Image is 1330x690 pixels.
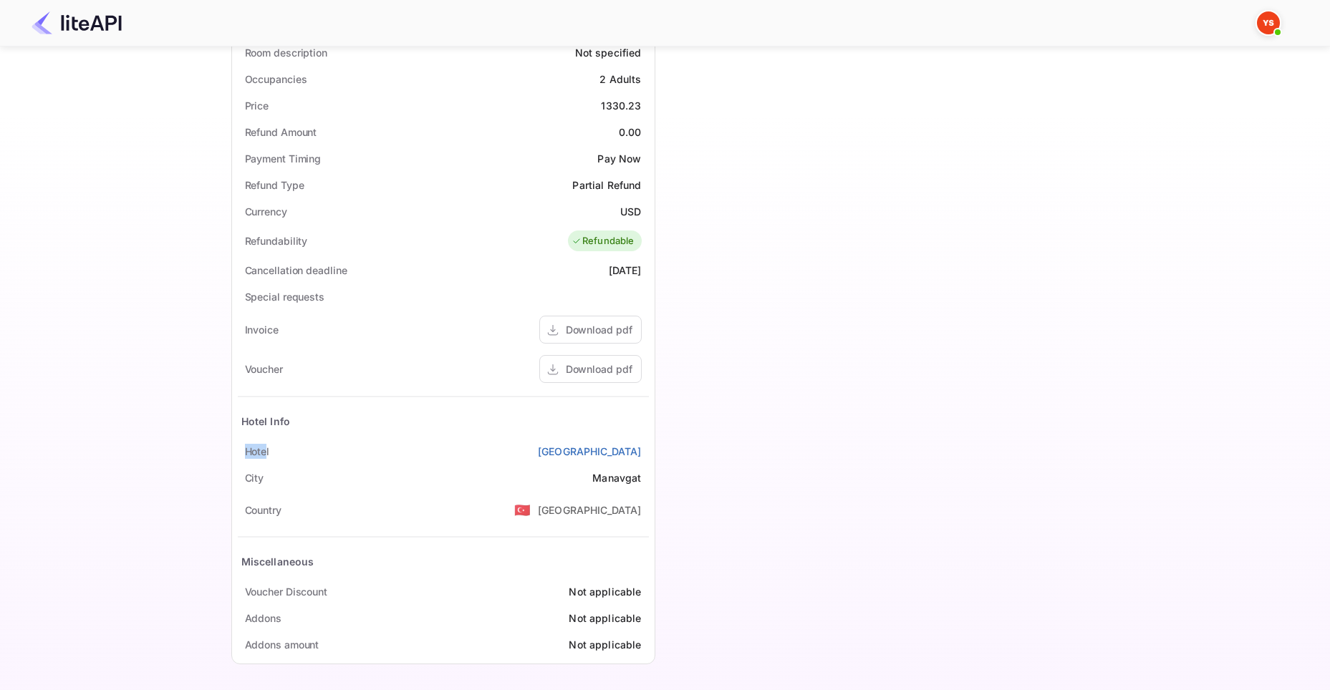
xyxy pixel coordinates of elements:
div: Download pdf [566,322,632,337]
div: Not applicable [569,584,641,599]
div: Refundability [245,233,308,248]
div: Partial Refund [572,178,641,193]
div: Manavgat [592,470,641,485]
div: 0.00 [619,125,642,140]
div: [GEOGRAPHIC_DATA] [538,502,642,517]
div: Addons amount [245,637,319,652]
div: Refund Type [245,178,304,193]
div: Addons [245,611,281,626]
div: Invoice [245,322,279,337]
div: 2 Adults [599,72,641,87]
div: Country [245,502,281,517]
div: Download pdf [566,361,632,376]
div: Refund Amount [245,125,317,140]
div: USD [620,204,641,219]
div: Currency [245,204,287,219]
div: Miscellaneous [241,554,314,569]
div: Special requests [245,289,324,304]
div: Voucher Discount [245,584,327,599]
a: [GEOGRAPHIC_DATA] [538,444,642,459]
div: Payment Timing [245,151,322,166]
div: Voucher [245,361,283,376]
div: 1330.23 [601,98,641,113]
div: Occupancies [245,72,307,87]
div: Hotel [245,444,270,459]
span: United States [514,497,531,523]
div: Not applicable [569,611,641,626]
div: Price [245,98,269,113]
div: Cancellation deadline [245,263,347,278]
div: Hotel Info [241,414,291,429]
div: Room description [245,45,327,60]
div: Not specified [575,45,642,60]
div: Not applicable [569,637,641,652]
div: Refundable [572,234,635,248]
div: Pay Now [597,151,641,166]
img: LiteAPI Logo [32,11,122,34]
img: Yandex Support [1257,11,1280,34]
div: [DATE] [609,263,642,278]
div: City [245,470,264,485]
